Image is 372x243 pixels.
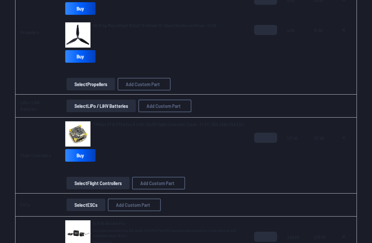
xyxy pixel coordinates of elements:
span: Add Custom Part [126,82,160,87]
a: DJI O4 Air Unit Pro [93,220,244,227]
span: HQ Prop MacroQuad 10x5x3 Tri-Blade 10" Glass Reinforced Prop - CCW [93,23,216,28]
button: SelectPropellers [67,78,115,90]
a: Buy [65,50,96,63]
a: SelectESCs [65,199,107,211]
span: See even more with the DJI O4 Air Unit Pro! This VTX has improved resolution, lower latency, and ... [93,228,244,238]
span: Add Custom Part [147,103,181,108]
a: ESCs [20,202,30,207]
a: Buy [65,2,96,15]
span: 137.90 [287,133,304,163]
a: SelectFlight Controllers [65,177,131,189]
button: SelectFlight Controllers [67,177,130,189]
a: SelectPropellers [65,78,116,90]
button: Add Custom Part [118,78,171,90]
a: T-Motor F7 & F55A Pro II 3-6S 30x30 Flight Controller Stack - F7 FC, 55A 32Bit 55A ESC [93,121,244,128]
span: Add Custom Part [116,202,150,207]
span: T-Motor F7 & F55A Pro II 3-6S 30x30 Flight Controller Stack - F7 FC, 55A 32Bit 55A ESC [93,122,244,127]
button: SelectLiPo / LiHV Batteries [67,100,136,112]
a: HQ Prop MacroQuad 10x5x3 Tri-Blade 10" Glass Reinforced Prop - CCW [93,22,216,29]
a: Flight Controllers [20,153,51,158]
span: Add Custom Part [140,181,174,186]
a: Buy [65,149,96,162]
span: 19.96 [314,25,326,55]
a: SelectLiPo / LiHV Batteries [65,100,137,112]
a: Propellers [20,30,39,35]
button: Add Custom Part [138,100,191,112]
button: Add Custom Part [108,199,161,211]
span: DJI O4 Air Unit Pro [93,221,125,226]
button: Add Custom Part [132,177,185,189]
img: image [65,22,90,48]
a: LiPo / LiHV Batteries [20,100,40,112]
img: image [65,121,90,147]
span: 137.90 [314,133,326,163]
span: 4.99 [287,25,304,55]
button: SelectESCs [67,199,105,211]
